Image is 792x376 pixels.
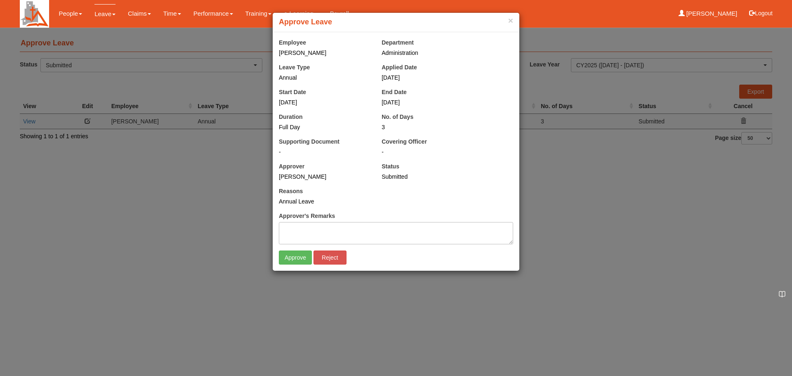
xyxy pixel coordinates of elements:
[382,162,399,170] label: Status
[279,173,369,181] div: [PERSON_NAME]
[279,137,339,146] label: Supporting Document
[382,137,427,146] label: Covering Officer
[279,187,303,195] label: Reasons
[382,88,407,96] label: End Date
[279,63,310,71] label: Leave Type
[279,197,410,206] div: Annual Leave
[279,38,306,47] label: Employee
[508,16,513,25] button: ×
[279,251,312,265] input: Approve
[382,63,417,71] label: Applied Date
[279,148,369,156] div: -
[382,73,472,82] div: [DATE]
[382,173,472,181] div: Submitted
[313,251,346,265] input: Reject
[279,212,335,220] label: Approver's Remarks
[382,148,513,156] div: -
[279,162,304,170] label: Approver
[382,113,413,121] label: No. of Days
[382,38,414,47] label: Department
[279,88,306,96] label: Start Date
[279,73,369,82] div: Annual
[279,123,369,131] div: Full Day
[382,98,472,106] div: [DATE]
[279,98,369,106] div: [DATE]
[382,49,513,57] div: Administration
[279,49,369,57] div: [PERSON_NAME]
[279,18,332,26] b: Approve Leave
[279,113,303,121] label: Duration
[382,123,472,131] div: 3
